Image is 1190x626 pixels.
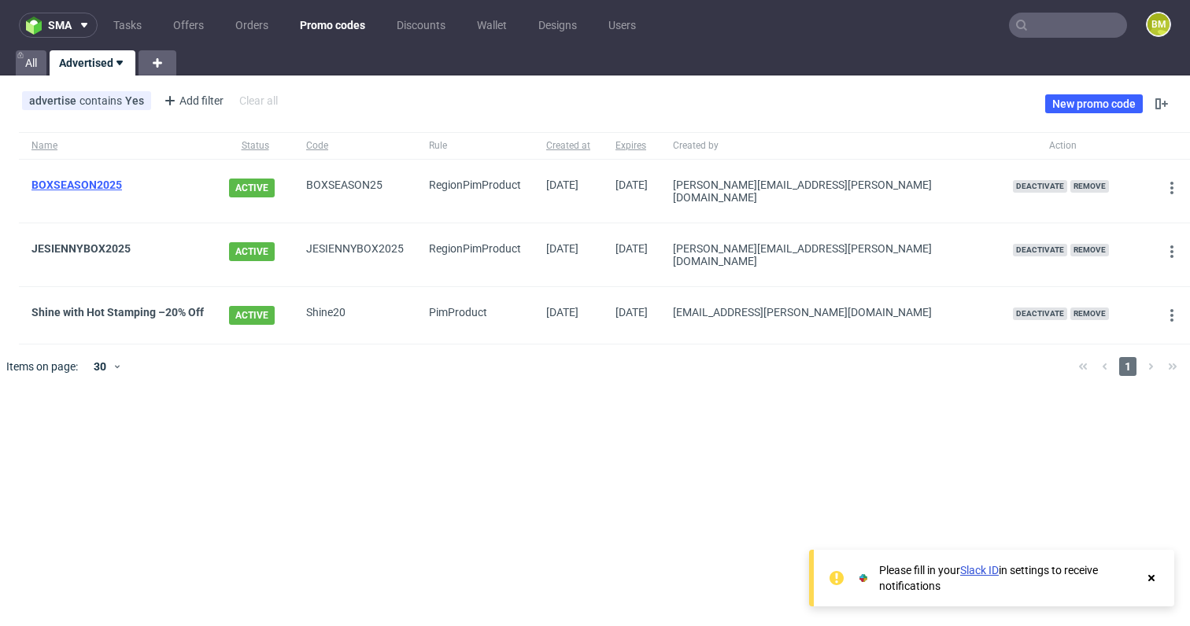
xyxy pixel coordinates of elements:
a: Promo codes [290,13,375,38]
span: sma [48,20,72,31]
span: [DATE] [546,179,578,191]
div: Yes [125,94,144,107]
a: BOXSEASON2025 [31,179,122,191]
img: logo [26,17,48,35]
span: [DATE] [615,242,648,255]
span: Created at [546,139,590,153]
span: Status [229,139,281,153]
a: New promo code [1045,94,1143,113]
div: [PERSON_NAME][EMAIL_ADDRESS][PERSON_NAME][DOMAIN_NAME] [673,242,988,267]
span: Region PimProduct [429,179,521,191]
a: Advertised [50,50,135,75]
span: [DATE] [615,306,648,319]
a: Users [599,13,645,38]
span: ACTIVE [229,242,275,261]
span: [DATE] [546,306,578,319]
a: JESIENNYBOX2025 [31,242,131,255]
span: advertise [29,94,79,107]
a: Designs [529,13,586,38]
img: Slack [856,570,871,586]
span: Action [1013,139,1112,153]
div: Clear all [236,90,281,112]
span: contains [79,94,125,107]
span: 1 [1119,357,1136,376]
span: Expires [615,139,648,153]
a: All [16,50,46,75]
div: [EMAIL_ADDRESS][PERSON_NAME][DOMAIN_NAME] [673,306,988,319]
figcaption: BM [1147,13,1170,35]
span: PimProduct [429,306,487,319]
span: Deactivate [1013,244,1067,256]
div: 30 [84,355,113,377]
a: Discounts [387,13,455,38]
span: Region PimProduct [429,242,521,255]
span: Rule [429,139,521,153]
span: Code [306,139,404,153]
span: Remove [1070,307,1109,320]
span: Deactivate [1013,307,1067,320]
span: BOXSEASON25 [306,179,404,204]
div: Please fill in your in settings to receive notifications [879,562,1136,594]
span: Created by [673,139,988,153]
span: [DATE] [546,242,578,255]
span: Items on page: [6,359,78,374]
span: Remove [1070,244,1109,256]
span: Name [31,139,204,153]
span: Remove [1070,180,1109,193]
span: ACTIVE [229,179,275,197]
a: Tasks [104,13,151,38]
a: Offers [164,13,213,38]
span: Deactivate [1013,180,1067,193]
span: [DATE] [615,179,648,191]
button: sma [19,13,98,38]
span: Shine20 [306,306,404,325]
span: JESIENNYBOX2025 [306,242,404,267]
div: [PERSON_NAME][EMAIL_ADDRESS][PERSON_NAME][DOMAIN_NAME] [673,179,988,204]
div: Add filter [157,88,227,113]
a: Wallet [468,13,516,38]
span: ACTIVE [229,306,275,325]
a: Orders [226,13,278,38]
a: Slack ID [960,564,999,576]
a: Shine with Hot Stamping –20% Off [31,306,204,319]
